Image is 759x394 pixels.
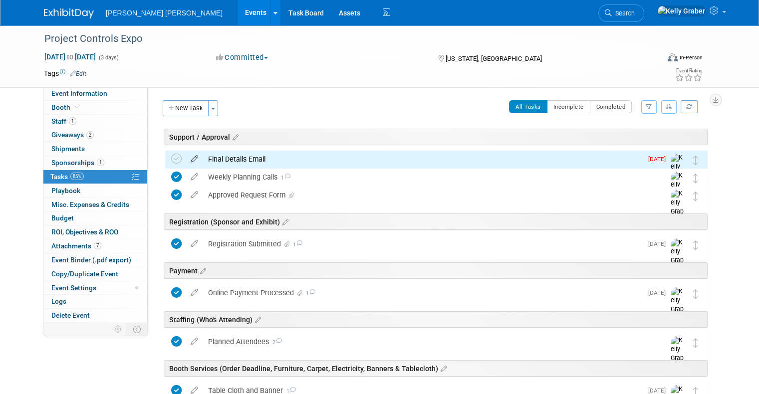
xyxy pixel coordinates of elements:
[51,228,118,236] span: ROI, Objectives & ROO
[438,363,447,373] a: Edit sections
[186,239,203,248] a: edit
[446,55,542,62] span: [US_STATE], [GEOGRAPHIC_DATA]
[693,338,698,348] i: Move task
[43,295,147,308] a: Logs
[75,104,80,110] i: Booth reservation complete
[51,270,118,278] span: Copy/Duplicate Event
[43,198,147,211] a: Misc. Expenses & Credits
[679,54,703,61] div: In-Person
[693,174,698,183] i: Move task
[94,242,101,249] span: 7
[186,288,203,297] a: edit
[51,284,96,292] span: Event Settings
[213,52,272,63] button: Committed
[671,172,686,207] img: Kelly Graber
[671,190,686,225] img: Kelly Graber
[203,333,651,350] div: Planned Attendees
[163,100,209,116] button: New Task
[671,336,686,372] img: Kelly Graber
[51,89,107,97] span: Event Information
[657,5,706,16] img: Kelly Graber
[671,238,686,274] img: Kelly Graber
[605,52,703,67] div: Event Format
[86,131,94,139] span: 2
[51,297,66,305] span: Logs
[304,290,315,297] span: 1
[203,151,642,168] div: Final Details Email
[51,159,104,167] span: Sponsorships
[69,117,76,125] span: 1
[198,265,206,275] a: Edit sections
[110,323,127,336] td: Personalize Event Tab Strip
[43,128,147,142] a: Giveaways2
[164,262,708,279] div: Payment
[203,187,651,203] div: Approved Request Form
[668,53,678,61] img: Format-Inperson.png
[51,145,85,153] span: Shipments
[671,287,686,323] img: Kelly Graber
[43,142,147,156] a: Shipments
[51,242,101,250] span: Attachments
[675,68,702,73] div: Event Rating
[43,253,147,267] a: Event Binder (.pdf export)
[43,281,147,295] a: Event Settings
[671,154,686,189] img: Kelly Graber
[203,284,642,301] div: Online Payment Processed
[43,101,147,114] a: Booth
[51,256,131,264] span: Event Binder (.pdf export)
[51,117,76,125] span: Staff
[43,211,147,225] a: Budget
[43,225,147,239] a: ROI, Objectives & ROO
[612,9,635,17] span: Search
[598,4,644,22] a: Search
[269,339,282,346] span: 2
[51,311,90,319] span: Delete Event
[186,155,203,164] a: edit
[43,267,147,281] a: Copy/Duplicate Event
[51,187,80,195] span: Playbook
[648,240,671,247] span: [DATE]
[291,241,302,248] span: 1
[509,100,547,113] button: All Tasks
[693,192,698,201] i: Move task
[648,387,671,394] span: [DATE]
[693,289,698,299] i: Move task
[51,200,129,208] span: Misc. Expenses & Credits
[106,9,223,17] span: [PERSON_NAME] [PERSON_NAME]
[681,100,698,113] a: Refresh
[203,169,651,186] div: Weekly Planning Calls
[43,87,147,100] a: Event Information
[648,289,671,296] span: [DATE]
[693,156,698,165] i: Move task
[44,68,86,78] td: Tags
[253,314,261,324] a: Edit sections
[43,309,147,322] a: Delete Event
[186,337,203,346] a: edit
[44,8,94,18] img: ExhibitDay
[97,159,104,166] span: 1
[164,360,708,377] div: Booth Services (Order Deadline, Furniture, Carpet, Electricity, Banners & Tablecloth)
[43,115,147,128] a: Staff1
[70,173,84,180] span: 85%
[98,54,119,61] span: (3 days)
[164,213,708,230] div: Registration (Sponsor and Exhibit)
[44,52,96,61] span: [DATE] [DATE]
[230,132,239,142] a: Edit sections
[70,70,86,77] a: Edit
[50,173,84,181] span: Tasks
[648,156,671,163] span: [DATE]
[186,173,203,182] a: edit
[51,103,82,111] span: Booth
[590,100,632,113] button: Completed
[51,214,74,222] span: Budget
[186,191,203,199] a: edit
[43,170,147,184] a: Tasks85%
[277,175,290,181] span: 1
[65,53,75,61] span: to
[693,240,698,250] i: Move task
[43,239,147,253] a: Attachments7
[164,129,708,145] div: Support / Approval
[51,131,94,139] span: Giveaways
[547,100,590,113] button: Incomplete
[43,156,147,170] a: Sponsorships1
